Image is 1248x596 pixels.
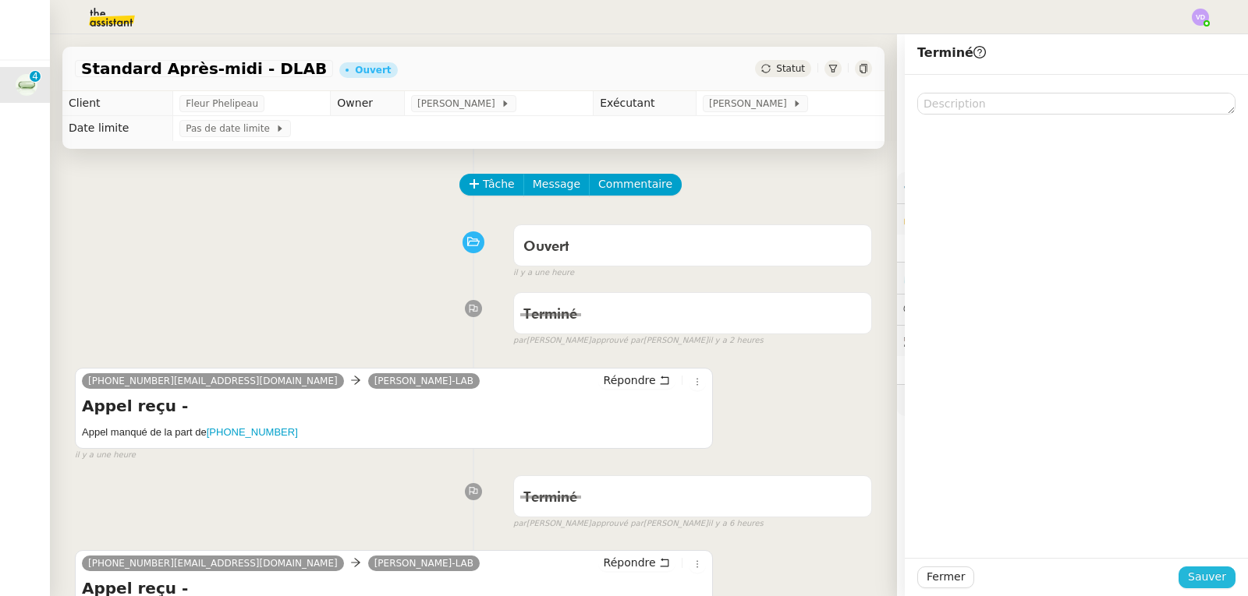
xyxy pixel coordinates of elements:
[523,308,577,322] span: Terminé
[1179,566,1236,588] button: Sauver
[589,174,682,196] button: Commentaire
[903,178,984,196] span: ⚙️
[917,566,974,588] button: Fermer
[604,555,656,570] span: Répondre
[708,334,764,347] span: il y a 2 heures
[897,204,1248,235] div: 🔐Données client
[903,210,1005,228] span: 🔐
[513,517,526,531] span: par
[186,121,275,136] span: Pas de date limite
[1192,9,1209,26] img: svg
[82,395,706,417] h4: Appel reçu -
[897,294,1248,325] div: 💬Commentaires
[776,63,805,74] span: Statut
[523,491,577,505] span: Terminé
[708,517,764,531] span: il y a 6 heures
[598,554,675,571] button: Répondre
[88,376,338,386] span: [PHONE_NUMBER][EMAIL_ADDRESS][DOMAIN_NAME]
[903,334,1098,347] span: 🕵️
[88,558,338,569] span: [PHONE_NUMBER][EMAIL_ADDRESS][DOMAIN_NAME]
[903,393,952,406] span: 🧴
[533,175,580,193] span: Message
[523,240,569,254] span: Ouvert
[331,91,405,116] td: Owner
[917,45,986,60] span: Terminé
[903,271,1023,284] span: ⏲️
[62,116,173,141] td: Date limite
[207,426,298,438] a: [PHONE_NUMBER]
[591,517,643,531] span: approuvé par
[897,172,1248,203] div: ⚙️Procédures
[186,96,258,111] span: Fleur Phelipeau
[903,303,1003,316] span: 💬
[591,334,643,347] span: approuvé par
[598,175,672,193] span: Commentaire
[75,449,136,462] span: il y a une heure
[483,175,515,193] span: Tâche
[513,334,764,347] small: [PERSON_NAME] [PERSON_NAME]
[513,517,764,531] small: [PERSON_NAME] [PERSON_NAME]
[604,372,656,388] span: Répondre
[897,326,1248,356] div: 🕵️Autres demandes en cours 2
[459,174,524,196] button: Tâche
[417,96,501,111] span: [PERSON_NAME]
[16,74,37,96] img: 7f9b6497-4ade-4d5b-ae17-2cbe23708554
[513,334,526,347] span: par
[709,96,792,111] span: [PERSON_NAME]
[30,71,41,82] nz-badge-sup: 4
[897,385,1248,415] div: 🧴Autres
[62,91,173,116] td: Client
[897,263,1248,293] div: ⏲️Tâches 255:30
[355,65,391,75] div: Ouvert
[368,374,480,388] a: [PERSON_NAME]-LAB
[513,266,574,280] span: il y a une heure
[598,372,675,389] button: Répondre
[927,568,965,586] span: Fermer
[81,61,327,76] span: Standard Après-midi - DLAB
[523,174,590,196] button: Message
[1188,568,1226,586] span: Sauver
[594,91,697,116] td: Exécutant
[32,71,38,85] p: 4
[82,425,706,440] h5: Appel manqué de la part de
[368,556,480,570] a: [PERSON_NAME]-LAB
